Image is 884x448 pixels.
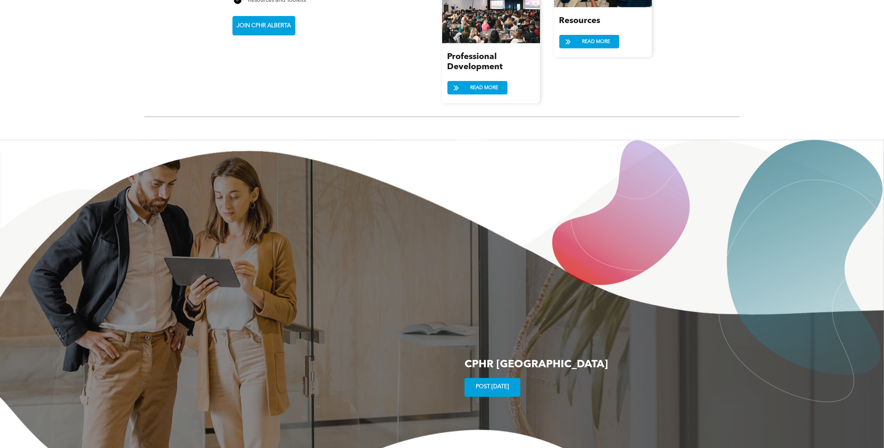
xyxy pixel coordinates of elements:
span: CPHR [GEOGRAPHIC_DATA] [465,360,608,370]
span: READ MORE [468,81,501,94]
a: POST [DATE] [465,378,520,397]
img: A pink and purple abstract shape on a white background. [550,140,718,285]
a: JOIN CPHR ALBERTA [232,16,295,36]
span: JOIN CPHR ALBERTA [234,19,293,33]
span: POST [DATE] [474,381,512,394]
img: A blue circle with a white outline on a white background. [718,140,884,402]
a: READ MORE [559,35,619,49]
span: Professional Development [447,53,503,71]
span: READ MORE [580,35,613,48]
span: Resources [559,17,601,25]
a: READ MORE [447,81,508,95]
